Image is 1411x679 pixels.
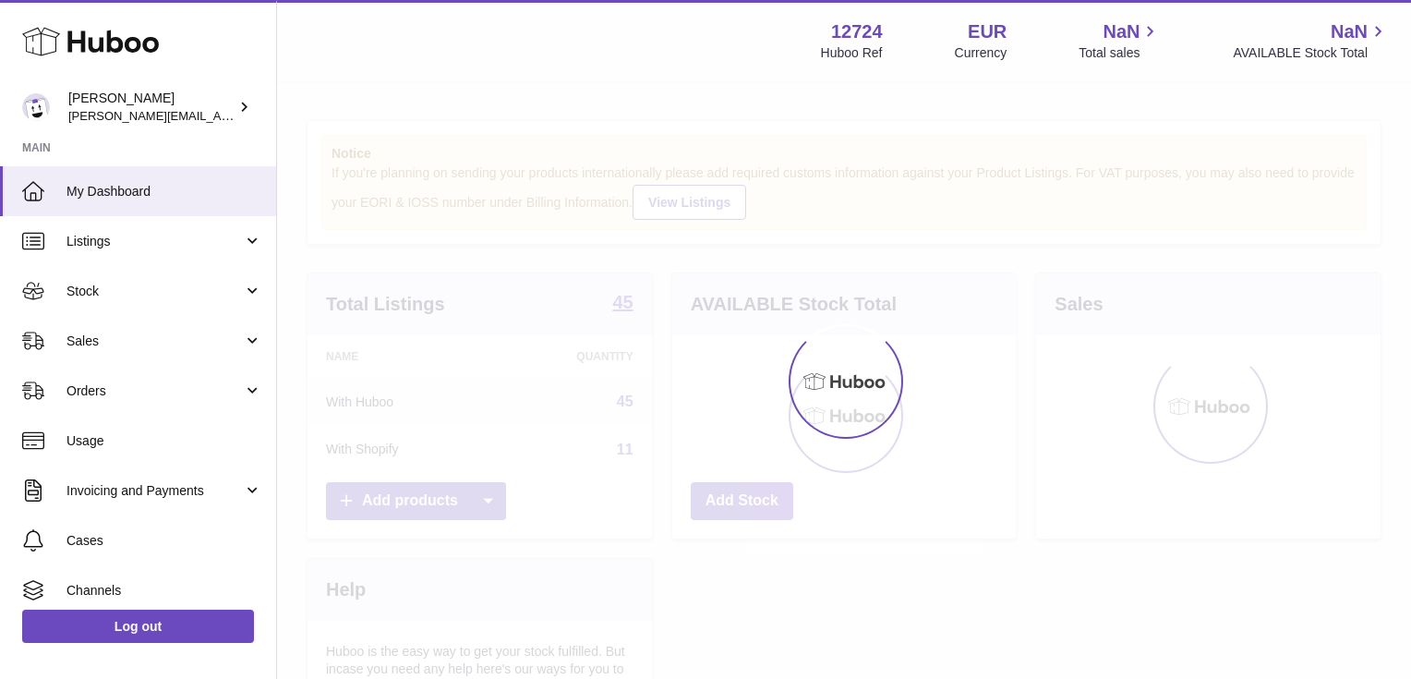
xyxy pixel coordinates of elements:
[66,183,262,200] span: My Dashboard
[22,610,254,643] a: Log out
[66,482,243,500] span: Invoicing and Payments
[22,93,50,121] img: sebastian@ffern.co
[66,333,243,350] span: Sales
[1331,19,1368,44] span: NaN
[831,19,883,44] strong: 12724
[968,19,1007,44] strong: EUR
[1079,44,1161,62] span: Total sales
[68,108,370,123] span: [PERSON_NAME][EMAIL_ADDRESS][DOMAIN_NAME]
[66,532,262,550] span: Cases
[66,233,243,250] span: Listings
[821,44,883,62] div: Huboo Ref
[68,90,235,125] div: [PERSON_NAME]
[1079,19,1161,62] a: NaN Total sales
[66,283,243,300] span: Stock
[1103,19,1140,44] span: NaN
[955,44,1007,62] div: Currency
[1233,19,1389,62] a: NaN AVAILABLE Stock Total
[66,432,262,450] span: Usage
[66,582,262,600] span: Channels
[1233,44,1389,62] span: AVAILABLE Stock Total
[66,382,243,400] span: Orders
